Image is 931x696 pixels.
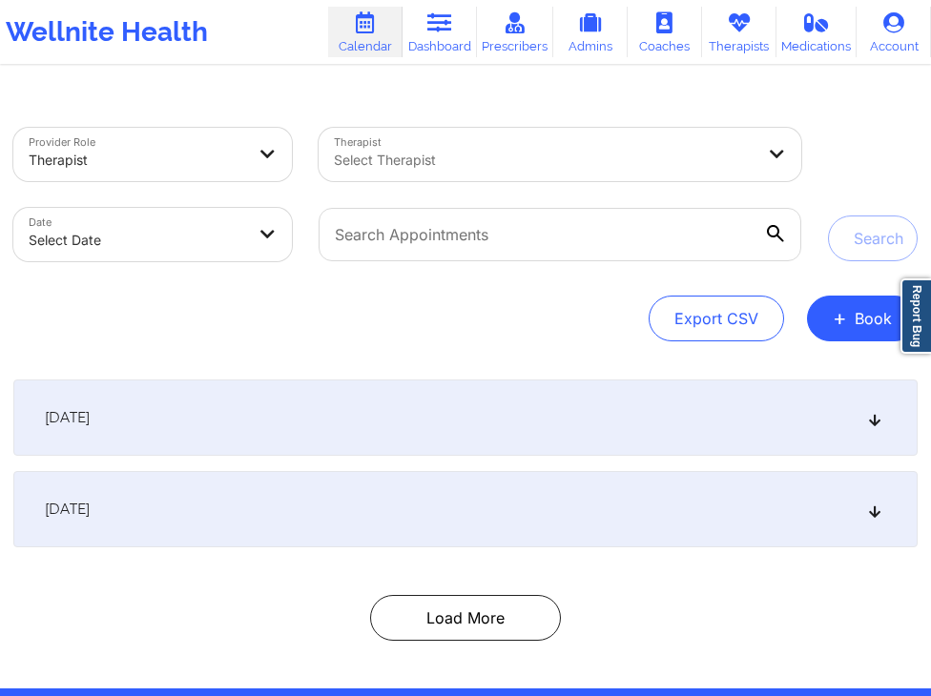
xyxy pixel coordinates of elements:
[649,296,784,341] button: Export CSV
[403,7,477,57] a: Dashboard
[328,7,403,57] a: Calendar
[833,313,847,323] span: +
[29,219,245,261] div: Select Date
[807,296,918,341] button: +Book
[702,7,776,57] a: Therapists
[45,408,90,427] span: [DATE]
[900,278,931,354] a: Report Bug
[319,208,801,261] input: Search Appointments
[370,595,561,641] button: Load More
[477,7,553,57] a: Prescribers
[828,215,918,261] button: Search
[29,139,245,181] div: Therapist
[857,7,931,57] a: Account
[628,7,702,57] a: Coaches
[45,500,90,519] span: [DATE]
[776,7,857,57] a: Medications
[553,7,628,57] a: Admins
